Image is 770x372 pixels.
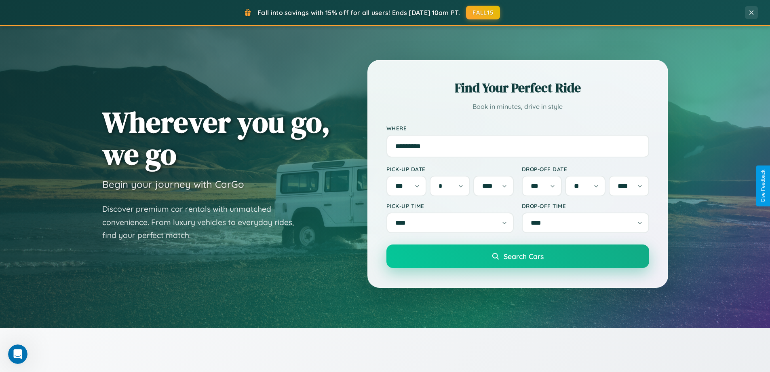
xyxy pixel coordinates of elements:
label: Pick-up Time [386,202,514,209]
label: Pick-up Date [386,166,514,172]
button: Search Cars [386,244,649,268]
span: Search Cars [504,252,544,261]
span: Fall into savings with 15% off for all users! Ends [DATE] 10am PT. [257,9,460,17]
p: Book in minutes, drive in style [386,101,649,113]
label: Drop-off Date [522,166,649,172]
h2: Find Your Perfect Ride [386,79,649,97]
div: Give Feedback [760,170,766,202]
h3: Begin your journey with CarGo [102,178,244,190]
h1: Wherever you go, we go [102,106,330,170]
button: FALL15 [466,6,500,19]
label: Drop-off Time [522,202,649,209]
label: Where [386,125,649,132]
iframe: Intercom live chat [8,344,27,364]
p: Discover premium car rentals with unmatched convenience. From luxury vehicles to everyday rides, ... [102,202,304,242]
